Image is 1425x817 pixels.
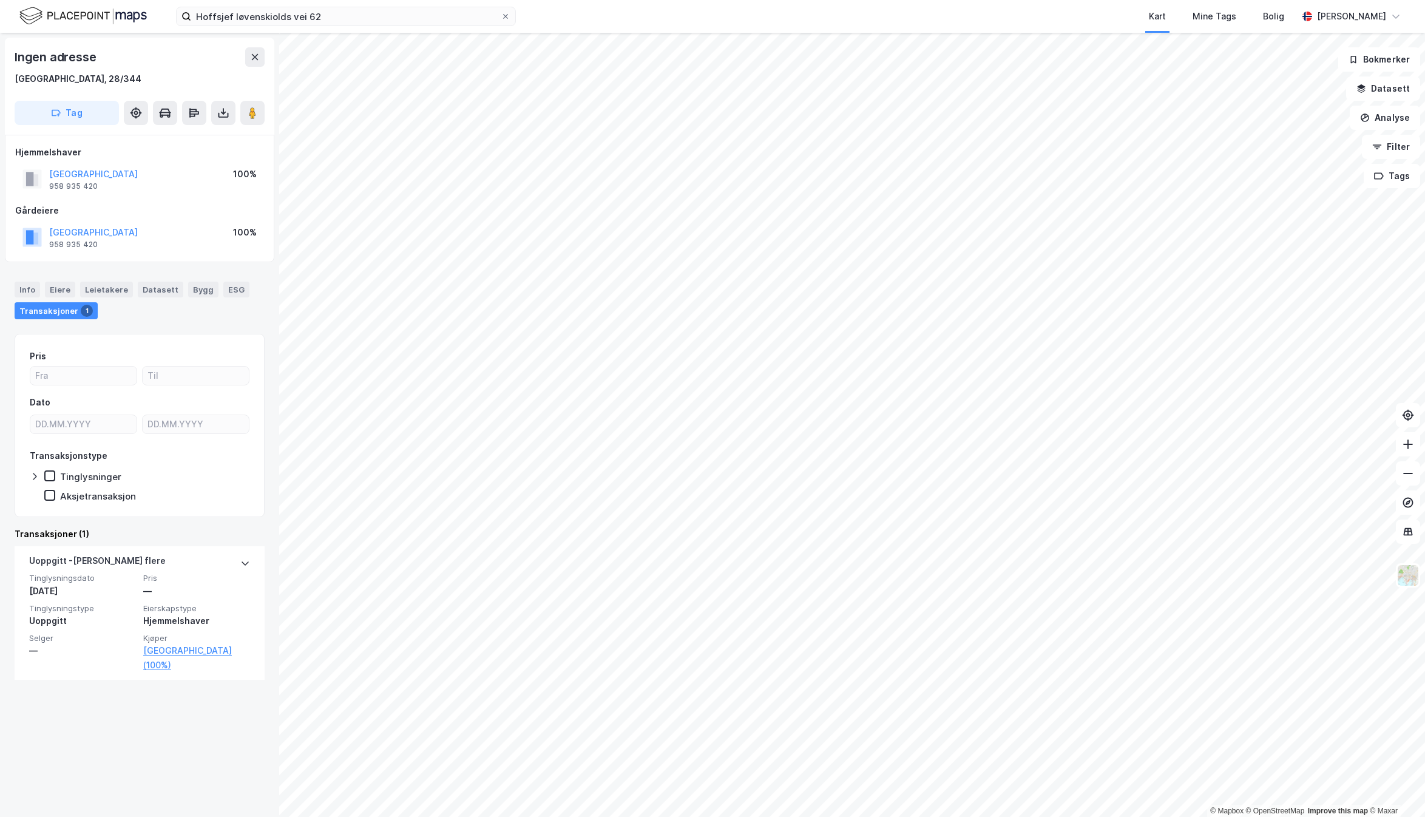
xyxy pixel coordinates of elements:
iframe: Chat Widget [1364,759,1425,817]
div: — [143,584,250,598]
div: Transaksjoner [15,302,98,319]
input: Søk på adresse, matrikkel, gårdeiere, leietakere eller personer [191,7,501,25]
div: Datasett [138,282,183,297]
div: Eiere [45,282,75,297]
div: 958 935 420 [49,240,98,249]
a: Mapbox [1210,807,1244,815]
a: Improve this map [1308,807,1368,815]
input: Til [143,367,249,385]
div: Transaksjoner (1) [15,527,265,541]
div: Tinglysninger [60,471,121,483]
div: 1 [81,305,93,317]
div: Transaksjonstype [30,449,107,463]
button: Datasett [1346,76,1420,101]
div: [GEOGRAPHIC_DATA], 28/344 [15,72,141,86]
span: Tinglysningsdato [29,573,136,583]
span: Selger [29,633,136,643]
div: Dato [30,395,50,410]
div: [DATE] [29,584,136,598]
div: [PERSON_NAME] [1317,9,1386,24]
span: Eierskapstype [143,603,250,614]
img: Z [1396,564,1420,587]
div: Hjemmelshaver [143,614,250,628]
div: Pris [30,349,46,364]
span: Pris [143,573,250,583]
span: Kjøper [143,633,250,643]
button: Tag [15,101,119,125]
input: DD.MM.YYYY [143,415,249,433]
input: Fra [30,367,137,385]
div: Hjemmelshaver [15,145,264,160]
button: Filter [1362,135,1420,159]
button: Bokmerker [1338,47,1420,72]
div: Bolig [1263,9,1284,24]
div: Aksjetransaksjon [60,490,136,502]
a: [GEOGRAPHIC_DATA] (100%) [143,643,250,673]
div: 100% [233,225,257,240]
div: Ingen adresse [15,47,98,67]
div: Uoppgitt - [PERSON_NAME] flere [29,554,166,573]
span: Tinglysningstype [29,603,136,614]
a: OpenStreetMap [1246,807,1305,815]
div: Kart [1149,9,1166,24]
div: Uoppgitt [29,614,136,628]
div: Gårdeiere [15,203,264,218]
div: Leietakere [80,282,133,297]
div: Mine Tags [1193,9,1236,24]
input: DD.MM.YYYY [30,415,137,433]
div: — [29,643,136,658]
div: 958 935 420 [49,181,98,191]
button: Tags [1364,164,1420,188]
div: ESG [223,282,249,297]
img: logo.f888ab2527a4732fd821a326f86c7f29.svg [19,5,147,27]
button: Analyse [1350,106,1420,130]
div: Info [15,282,40,297]
div: 100% [233,167,257,181]
div: Bygg [188,282,218,297]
